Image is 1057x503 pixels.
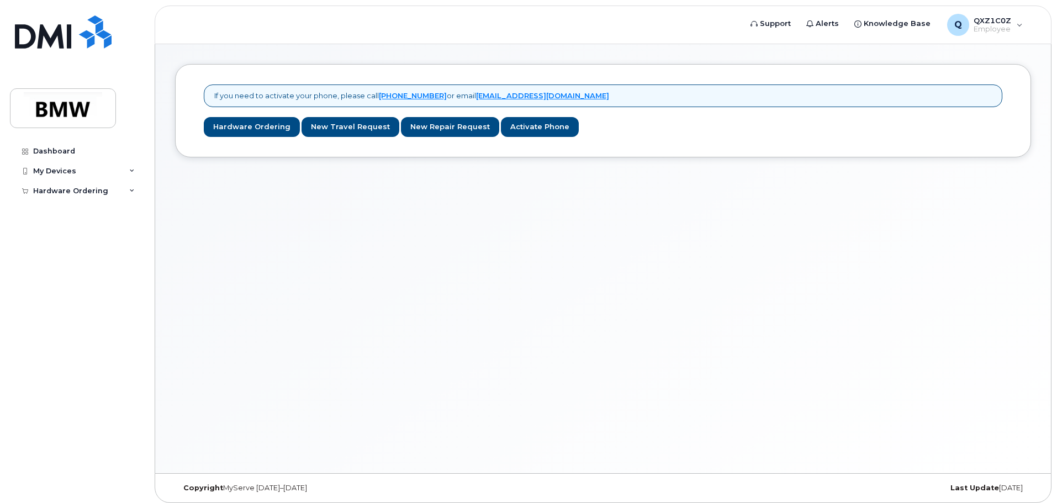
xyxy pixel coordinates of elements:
a: Activate Phone [501,117,579,137]
strong: Copyright [183,484,223,492]
div: [DATE] [746,484,1031,493]
a: Hardware Ordering [204,117,300,137]
strong: Last Update [950,484,999,492]
div: MyServe [DATE]–[DATE] [175,484,461,493]
a: [EMAIL_ADDRESS][DOMAIN_NAME] [476,91,609,100]
a: New Travel Request [302,117,399,137]
a: [PHONE_NUMBER] [379,91,447,100]
a: New Repair Request [401,117,499,137]
p: If you need to activate your phone, please call or email [214,91,609,101]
